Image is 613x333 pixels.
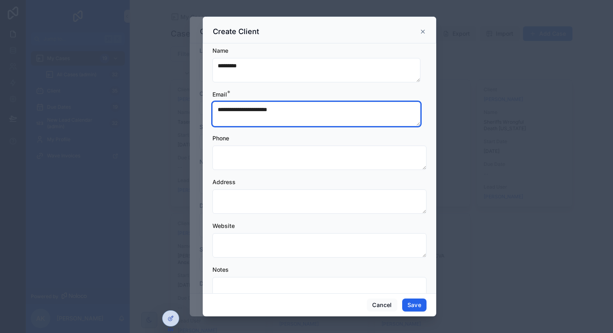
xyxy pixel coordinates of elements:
[213,27,259,37] h3: Create Client
[212,222,235,229] span: Website
[367,299,397,312] button: Cancel
[212,178,236,185] span: Address
[212,135,229,142] span: Phone
[212,47,228,54] span: Name
[212,266,229,273] span: Notes
[402,299,427,312] button: Save
[212,91,227,98] span: Email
